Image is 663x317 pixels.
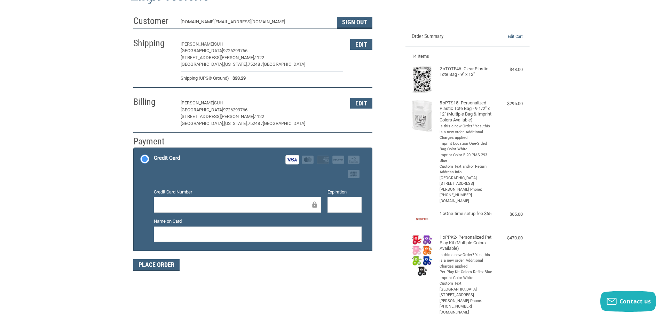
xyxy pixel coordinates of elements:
span: 9726299766 [223,48,247,53]
div: Credit Card [154,152,180,164]
div: $65.00 [495,211,523,218]
div: $295.00 [495,100,523,107]
h4: 5 x PTS15- Personalized Plastic Tote Bag - 9 1/2" x 12" (Multiple Bag & Imprint Colors Available) [440,100,494,123]
span: [GEOGRAPHIC_DATA] [181,107,223,112]
h3: 14 Items [412,54,523,59]
span: [GEOGRAPHIC_DATA] [263,62,305,67]
div: $470.00 [495,235,523,241]
div: $48.00 [495,66,523,73]
h2: Payment [133,136,174,147]
h2: Customer [133,15,174,27]
li: Bag Color White [440,146,494,152]
span: [STREET_ADDRESS][PERSON_NAME] [181,114,254,119]
button: Place Order [133,259,180,271]
span: Contact us [619,298,651,305]
span: [GEOGRAPHIC_DATA], [181,121,224,126]
div: [DOMAIN_NAME][EMAIL_ADDRESS][DOMAIN_NAME] [181,18,330,29]
label: Expiration [327,189,362,196]
button: Edit [350,39,372,50]
a: Edit Cart [487,33,523,40]
li: Pet Play Kit Colors Reflex Blue [440,269,494,275]
button: Sign Out [337,17,372,29]
span: Shipping (UPS® Ground) [181,75,229,82]
h2: Shipping [133,38,174,49]
button: Contact us [600,291,656,312]
li: Imprint Location One-Sided [440,141,494,147]
li: Is this a new Order? Yes, this is a new order. Additional Charges applied. [440,252,494,270]
span: 9726299766 [223,107,247,112]
li: Custom Text [GEOGRAPHIC_DATA] [STREET_ADDRESS][PERSON_NAME] Phone: [PHONE_NUMBER] [DOMAIN_NAME] [440,281,494,315]
span: [US_STATE], [224,62,248,67]
button: Edit [350,98,372,109]
li: Imprint Color F-20 PMS 293 Blue [440,152,494,164]
span: [STREET_ADDRESS][PERSON_NAME] [181,55,254,60]
li: Is this a new Order? Yes, this is a new order. Additional Charges applied. [440,124,494,141]
span: SUH [214,100,223,105]
span: [GEOGRAPHIC_DATA] [263,121,305,126]
span: [PERSON_NAME] [181,100,214,105]
span: SUH [214,41,223,47]
label: Credit Card Number [154,189,321,196]
li: Custom Text and/or Return Address Info: [GEOGRAPHIC_DATA] [STREET_ADDRESS][PERSON_NAME] Phone: [P... [440,164,494,204]
span: [GEOGRAPHIC_DATA], [181,62,224,67]
li: Imprint Color White [440,275,494,281]
span: [GEOGRAPHIC_DATA] [181,48,223,53]
h3: Order Summary [412,33,487,40]
h4: 2 x TOTE46- Clear Plastic Tote Bag - 9" x 12" [440,66,494,78]
h2: Billing [133,96,174,108]
h4: 1 x One-time setup fee $65 [440,211,494,216]
span: [US_STATE], [224,121,248,126]
h4: 1 x PPK2- Personalized Pet Play Kit (Multiple Colors Available) [440,235,494,252]
span: / 122 [254,114,264,119]
span: $33.29 [229,75,246,82]
span: [PERSON_NAME] [181,41,214,47]
span: / 122 [254,55,264,60]
label: Name on Card [154,218,362,225]
span: 75248 / [248,121,263,126]
span: 75248 / [248,62,263,67]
